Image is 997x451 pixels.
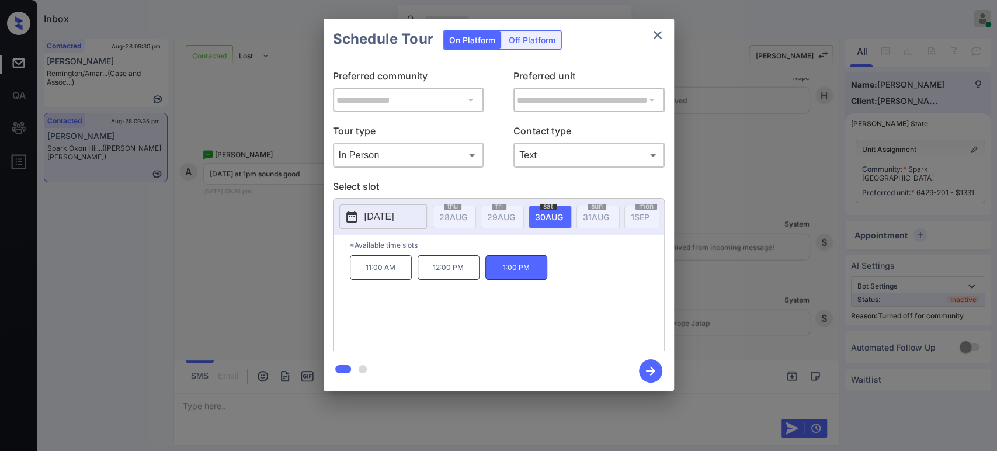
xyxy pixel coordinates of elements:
[339,204,427,229] button: [DATE]
[364,210,394,224] p: [DATE]
[350,255,412,280] p: 11:00 AM
[350,235,664,255] p: *Available time slots
[443,31,501,49] div: On Platform
[418,255,480,280] p: 12:00 PM
[529,206,572,228] div: date-select
[516,145,662,165] div: Text
[646,23,669,47] button: close
[632,356,669,386] button: btn-next
[333,124,484,143] p: Tour type
[513,124,665,143] p: Contact type
[485,255,547,280] p: 1:00 PM
[540,203,557,210] span: sat
[336,145,481,165] div: In Person
[333,179,665,198] p: Select slot
[513,69,665,88] p: Preferred unit
[503,31,561,49] div: Off Platform
[535,212,563,222] span: 30 AUG
[324,19,443,60] h2: Schedule Tour
[333,69,484,88] p: Preferred community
